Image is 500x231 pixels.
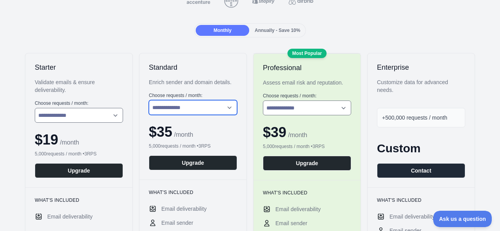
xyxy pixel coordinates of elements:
span: / month [286,132,307,138]
span: $ 39 [263,124,286,140]
button: Contact [377,163,465,178]
div: 5,000 requests / month • 3 RPS [263,143,351,150]
div: 5,000 requests / month • 3 RPS [149,143,237,149]
button: Upgrade [149,155,237,170]
iframe: Toggle Customer Support [433,211,492,227]
span: $ 35 [149,124,172,140]
span: / month [172,131,193,138]
span: Custom [377,142,421,155]
button: Upgrade [263,156,351,171]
